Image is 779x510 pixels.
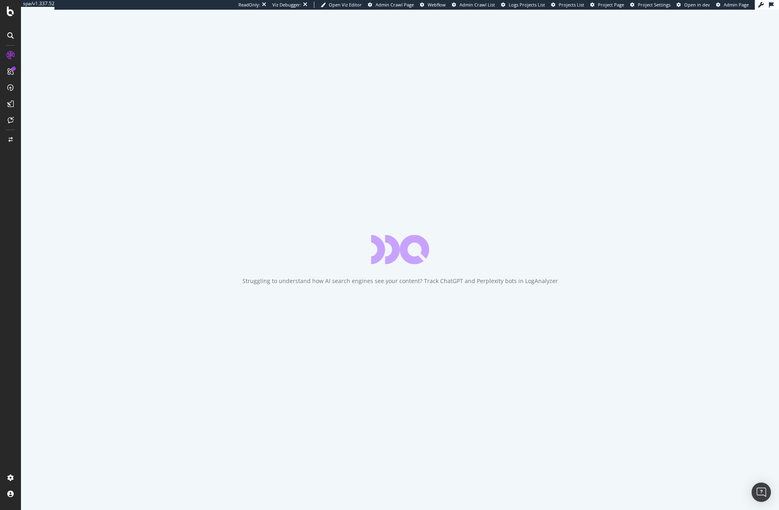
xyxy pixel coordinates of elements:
[677,2,710,8] a: Open in dev
[509,2,545,8] span: Logs Projects List
[724,2,749,8] span: Admin Page
[452,2,495,8] a: Admin Crawl List
[684,2,710,8] span: Open in dev
[638,2,670,8] span: Project Settings
[238,2,260,8] div: ReadOnly:
[598,2,624,8] span: Project Page
[630,2,670,8] a: Project Settings
[551,2,584,8] a: Projects List
[501,2,545,8] a: Logs Projects List
[459,2,495,8] span: Admin Crawl List
[242,277,558,285] div: Struggling to understand how AI search engines see your content? Track ChatGPT and Perplexity bot...
[428,2,446,8] span: Webflow
[716,2,749,8] a: Admin Page
[559,2,584,8] span: Projects List
[590,2,624,8] a: Project Page
[371,235,429,264] div: animation
[272,2,301,8] div: Viz Debugger:
[368,2,414,8] a: Admin Crawl Page
[376,2,414,8] span: Admin Crawl Page
[321,2,362,8] a: Open Viz Editor
[752,483,771,502] div: Open Intercom Messenger
[420,2,446,8] a: Webflow
[329,2,362,8] span: Open Viz Editor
